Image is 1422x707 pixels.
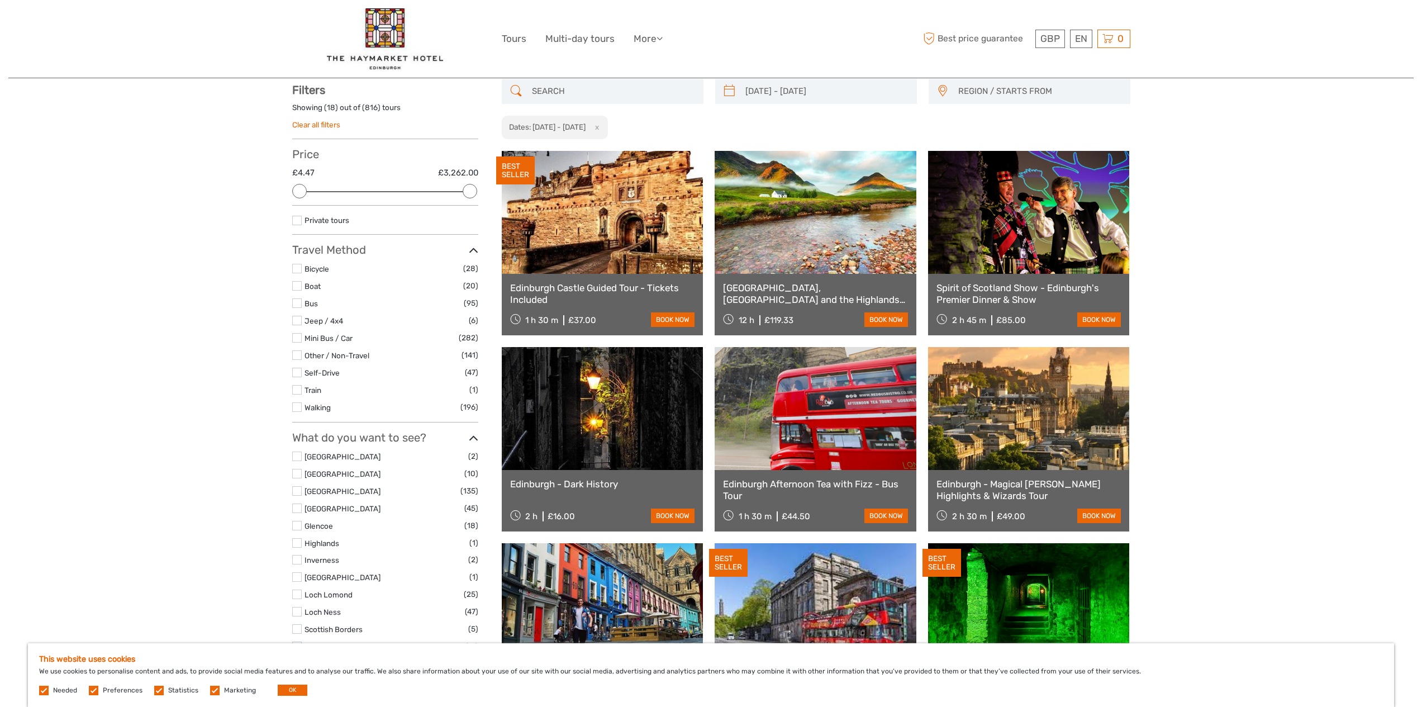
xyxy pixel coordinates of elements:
[129,17,142,31] button: Open LiveChat chat widget
[53,686,77,695] label: Needed
[463,279,478,292] span: (20)
[305,368,340,377] a: Self-Drive
[468,450,478,463] span: (2)
[568,315,596,325] div: £37.00
[864,312,908,327] a: book now
[292,83,325,97] strong: Filters
[305,625,363,634] a: Scottish Borders
[305,386,321,395] a: Train
[723,282,908,305] a: [GEOGRAPHIC_DATA], [GEOGRAPHIC_DATA] and the Highlands Small-Group Day Tour from [GEOGRAPHIC_DATA...
[864,509,908,523] a: book now
[468,553,478,566] span: (2)
[468,623,478,635] span: (5)
[464,588,478,601] span: (25)
[465,640,478,653] span: (61)
[465,366,478,379] span: (47)
[545,31,615,47] a: Multi-day tours
[305,608,341,616] a: Loch Ness
[28,643,1394,707] div: We use cookies to personalise content and ads, to provide social media features and to analyse ou...
[921,30,1033,48] span: Best price guarantee
[1070,30,1092,48] div: EN
[365,102,378,113] label: 816
[463,262,478,275] span: (28)
[168,686,198,695] label: Statistics
[739,315,754,325] span: 12 h
[525,315,558,325] span: 1 h 30 m
[997,511,1025,521] div: £49.00
[278,685,307,696] button: OK
[510,282,695,305] a: Edinburgh Castle Guided Tour - Tickets Included
[587,121,602,133] button: x
[459,331,478,344] span: (282)
[1077,509,1121,523] a: book now
[305,573,381,582] a: [GEOGRAPHIC_DATA]
[103,686,142,695] label: Preferences
[953,82,1125,101] button: REGION / STARTS FROM
[305,504,381,513] a: [GEOGRAPHIC_DATA]
[469,383,478,396] span: (1)
[469,314,478,327] span: (6)
[782,511,810,521] div: £44.50
[305,556,339,564] a: Inverness
[305,539,339,548] a: Highlands
[709,549,748,577] div: BEST SELLER
[438,167,478,179] label: £3,262.00
[464,297,478,310] span: (95)
[460,485,478,497] span: (135)
[327,8,443,69] img: 2426-e9e67c72-e0e4-4676-a79c-1d31c490165d_logo_big.jpg
[525,511,538,521] span: 2 h
[16,20,126,29] p: We're away right now. Please check back later!
[292,148,478,161] h3: Price
[1040,33,1060,44] span: GBP
[1077,312,1121,327] a: book now
[327,102,335,113] label: 18
[496,156,535,184] div: BEST SELLER
[936,282,1121,305] a: Spirit of Scotland Show - Edinburgh's Premier Dinner & Show
[224,686,256,695] label: Marketing
[739,511,772,521] span: 1 h 30 m
[1116,33,1125,44] span: 0
[462,349,478,362] span: (141)
[305,452,381,461] a: [GEOGRAPHIC_DATA]
[548,511,575,521] div: £16.00
[952,511,987,521] span: 2 h 30 m
[305,299,318,308] a: Bus
[634,31,663,47] a: More
[305,487,381,496] a: [GEOGRAPHIC_DATA]
[292,167,315,179] label: £4.47
[952,315,986,325] span: 2 h 45 m
[502,31,526,47] a: Tours
[305,521,333,530] a: Glencoe
[292,431,478,444] h3: What do you want to see?
[764,315,793,325] div: £119.33
[305,264,329,273] a: Bicycle
[305,469,381,478] a: [GEOGRAPHIC_DATA]
[922,549,961,577] div: BEST SELLER
[292,120,340,129] a: Clear all filters
[305,216,349,225] a: Private tours
[305,642,381,651] a: [GEOGRAPHIC_DATA]
[305,282,321,291] a: Boat
[460,401,478,414] span: (196)
[305,590,353,599] a: Loch Lomond
[469,537,478,549] span: (1)
[292,102,478,120] div: Showing ( ) out of ( ) tours
[509,122,586,131] h2: Dates: [DATE] - [DATE]
[305,403,331,412] a: Walking
[651,509,695,523] a: book now
[651,312,695,327] a: book now
[465,605,478,618] span: (47)
[510,478,695,490] a: Edinburgh - Dark History
[527,82,698,101] input: SEARCH
[305,316,343,325] a: Jeep / 4x4
[469,571,478,583] span: (1)
[936,478,1121,501] a: Edinburgh - Magical [PERSON_NAME] Highlights & Wizards Tour
[464,502,478,515] span: (45)
[723,478,908,501] a: Edinburgh Afternoon Tea with Fizz - Bus Tour
[996,315,1026,325] div: £85.00
[305,351,369,360] a: Other / Non-Travel
[39,654,1383,664] h5: This website uses cookies
[741,82,911,101] input: SELECT DATES
[464,467,478,480] span: (10)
